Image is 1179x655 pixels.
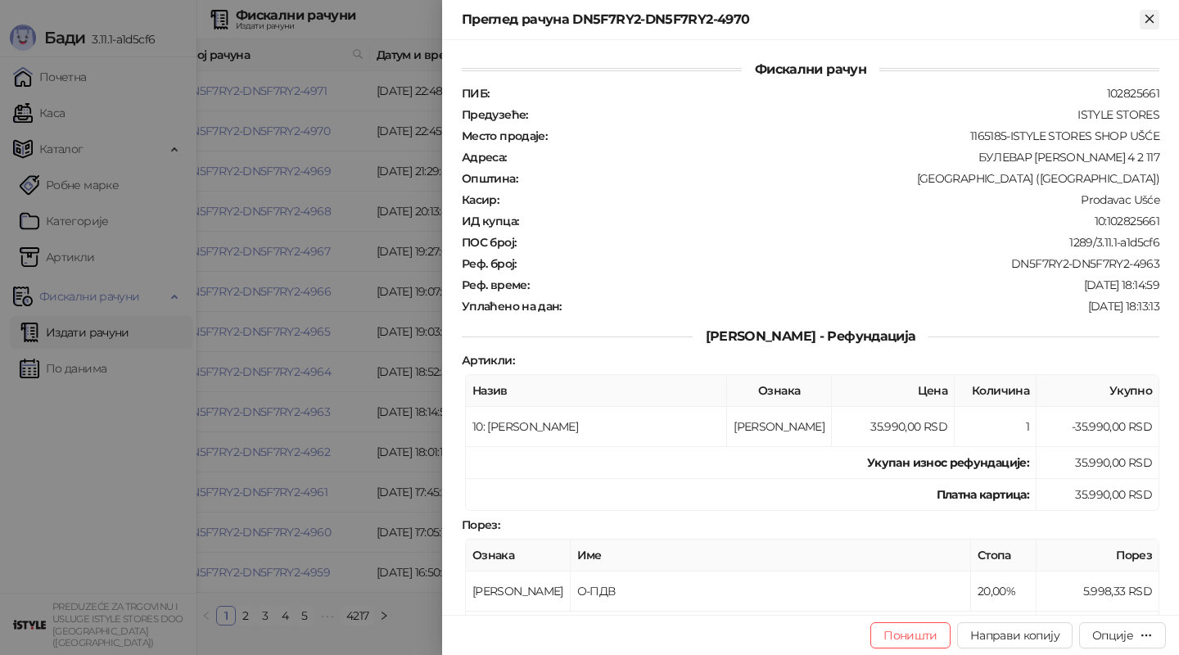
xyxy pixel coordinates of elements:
div: ISTYLE STORES [530,107,1161,122]
td: 35.990,00 RSD [1037,447,1159,479]
th: Количина [955,375,1037,407]
div: 102825661 [490,86,1161,101]
th: Стопа [971,540,1037,571]
td: О-ПДВ [571,571,971,612]
strong: ИД купца : [462,214,518,228]
div: 1165185-ISTYLE STORES SHOP UŠĆE [549,129,1161,143]
td: [PERSON_NAME] [727,407,832,447]
button: Поништи [870,622,951,648]
strong: ПИБ : [462,86,489,101]
th: Ознака [727,375,832,407]
div: [DATE] 18:14:59 [531,278,1161,292]
strong: Реф. број : [462,256,517,271]
span: Фискални рачун [742,61,879,77]
td: -35.990,00 RSD [1037,407,1159,447]
strong: Платна картица : [937,487,1029,502]
strong: Укупан износ рефундације : [867,455,1029,470]
div: БУЛЕВАР [PERSON_NAME] 4 2 117 [508,150,1161,165]
button: Close [1140,10,1159,29]
strong: Артикли : [462,353,514,368]
button: Опције [1079,622,1166,648]
strong: Место продаје : [462,129,547,143]
th: Ознака [466,540,571,571]
th: Име [571,540,971,571]
span: Направи копију [970,628,1059,643]
td: 35.990,00 RSD [1037,479,1159,511]
strong: Адреса : [462,150,507,165]
div: Преглед рачуна DN5F7RY2-DN5F7RY2-4970 [462,10,1140,29]
strong: Општина : [462,171,517,186]
td: 5.998,33 RSD [1037,612,1159,644]
button: Направи копију [957,622,1073,648]
span: [PERSON_NAME] - Рефундација [693,328,929,344]
div: 10:102825661 [520,214,1161,228]
div: DN5F7RY2-DN5F7RY2-4963 [518,256,1161,271]
strong: Порез : [462,517,499,532]
div: [GEOGRAPHIC_DATA] ([GEOGRAPHIC_DATA]) [519,171,1161,186]
td: 35.990,00 RSD [832,407,955,447]
div: Prodavac Ušće [500,192,1161,207]
div: Опције [1092,628,1133,643]
td: 10: [PERSON_NAME] [466,407,727,447]
strong: ПОС број : [462,235,516,250]
strong: Реф. време : [462,278,529,292]
div: [DATE] 18:13:13 [563,299,1161,314]
strong: Предузеће : [462,107,528,122]
th: Назив [466,375,727,407]
td: [PERSON_NAME] [466,571,571,612]
strong: Касир : [462,192,499,207]
div: 1289/3.11.1-a1d5cf6 [517,235,1161,250]
th: Порез [1037,540,1159,571]
td: 1 [955,407,1037,447]
strong: Уплаћено на дан : [462,299,562,314]
th: Укупно [1037,375,1159,407]
td: 20,00% [971,571,1037,612]
th: Цена [832,375,955,407]
td: 5.998,33 RSD [1037,571,1159,612]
